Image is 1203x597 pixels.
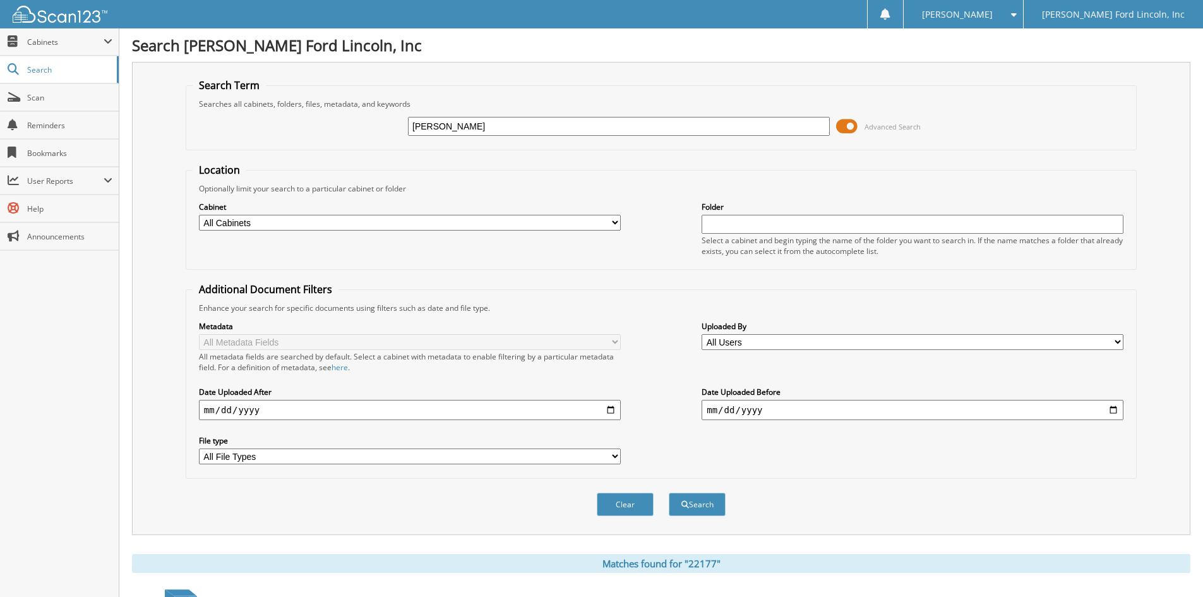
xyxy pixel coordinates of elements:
label: Date Uploaded Before [702,387,1123,397]
div: Searches all cabinets, folders, files, metadata, and keywords [193,99,1130,109]
div: Optionally limit your search to a particular cabinet or folder [193,183,1130,194]
label: Uploaded By [702,321,1123,332]
span: Search [27,64,111,75]
label: Folder [702,202,1123,212]
label: File type [199,435,621,446]
span: Bookmarks [27,148,112,159]
span: Cabinets [27,37,104,47]
button: Search [669,493,726,516]
span: Advanced Search [865,122,921,131]
legend: Search Term [193,78,266,92]
div: Enhance your search for specific documents using filters such as date and file type. [193,303,1130,313]
iframe: Chat Widget [1140,536,1203,597]
label: Cabinet [199,202,621,212]
span: Help [27,203,112,214]
div: All metadata fields are searched by default. Select a cabinet with metadata to enable filtering b... [199,351,621,373]
div: Matches found for "22177" [132,554,1190,573]
a: here [332,362,348,373]
span: [PERSON_NAME] [922,11,993,18]
span: [PERSON_NAME] Ford Lincoln, Inc [1042,11,1185,18]
div: Select a cabinet and begin typing the name of the folder you want to search in. If the name match... [702,235,1123,256]
button: Clear [597,493,654,516]
span: Announcements [27,231,112,242]
span: Scan [27,92,112,103]
span: Reminders [27,120,112,131]
legend: Additional Document Filters [193,282,338,296]
label: Metadata [199,321,621,332]
span: User Reports [27,176,104,186]
h1: Search [PERSON_NAME] Ford Lincoln, Inc [132,35,1190,56]
input: start [199,400,621,420]
input: end [702,400,1123,420]
img: scan123-logo-white.svg [13,6,107,23]
label: Date Uploaded After [199,387,621,397]
legend: Location [193,163,246,177]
